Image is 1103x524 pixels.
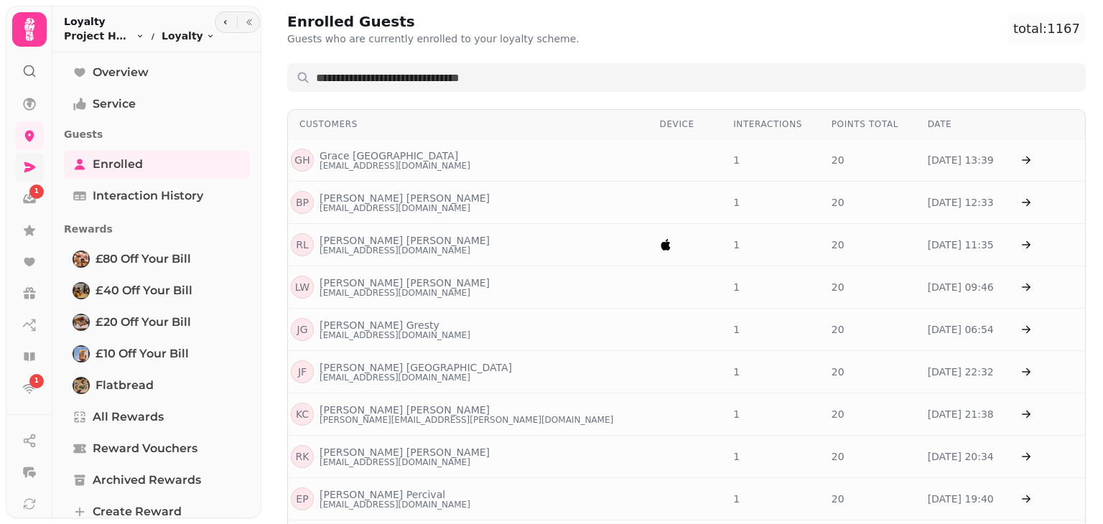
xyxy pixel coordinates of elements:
p: Rewards [64,216,250,242]
p: Guests [64,121,250,147]
a: 1 [15,374,44,403]
img: £40 off your bill [74,284,88,298]
div: 1 [733,322,809,337]
div: Interactions [733,118,809,130]
img: £20 off your bill [74,315,88,329]
span: Interaction History [93,187,203,205]
div: [DATE] 19:40 [928,492,1000,506]
p: [PERSON_NAME] [PERSON_NAME] [320,233,490,248]
div: 1 [733,492,809,506]
a: JF[PERSON_NAME] [GEOGRAPHIC_DATA][EMAIL_ADDRESS][DOMAIN_NAME] [291,360,512,383]
div: 20 [832,365,905,379]
div: 20 [832,153,905,167]
nav: breadcrumb [64,29,215,43]
div: [DATE] 12:33 [928,195,1000,210]
span: Reward Vouchers [93,440,197,457]
div: 1 [733,195,809,210]
div: Customers [299,118,637,130]
div: 20 [832,449,905,464]
a: LW[PERSON_NAME] [PERSON_NAME][EMAIL_ADDRESS][DOMAIN_NAME] [291,276,490,299]
p: [PERSON_NAME] Gresty [320,318,439,332]
a: KC[PERSON_NAME] [PERSON_NAME][PERSON_NAME][EMAIL_ADDRESS][PERSON_NAME][DOMAIN_NAME] [291,403,613,426]
div: 1 [733,449,809,464]
a: All Rewards [64,403,250,431]
div: 1 [733,407,809,421]
span: Archived Rewards [93,472,201,489]
div: Points Total [832,118,905,130]
div: 20 [832,238,905,252]
p: [EMAIL_ADDRESS][DOMAIN_NAME] [320,202,470,214]
p: [EMAIL_ADDRESS][DOMAIN_NAME] [320,499,470,510]
div: 1 [733,238,809,252]
a: RK[PERSON_NAME] [PERSON_NAME][EMAIL_ADDRESS][DOMAIN_NAME] [291,445,490,468]
a: Reward Vouchers [64,434,250,463]
p: [EMAIL_ADDRESS][DOMAIN_NAME] [320,287,470,299]
a: JG[PERSON_NAME] Gresty[EMAIL_ADDRESS][DOMAIN_NAME] [291,318,470,341]
p: K C [296,407,309,421]
img: £10 off your bill [74,347,88,361]
a: EP[PERSON_NAME] Percival[EMAIL_ADDRESS][DOMAIN_NAME] [291,487,470,510]
p: E P [296,492,308,506]
a: Interaction History [64,182,250,210]
div: total: 1167 [1007,13,1086,45]
span: £10 off your bill [96,345,189,362]
span: £20 off your bill [96,314,191,331]
span: 1 [34,187,39,197]
a: £80 off your bill £80 off your bill [64,245,250,273]
p: L W [295,280,310,294]
div: [DATE] 06:54 [928,322,1000,337]
p: J F [298,365,307,379]
div: Date [928,118,1000,130]
div: 1 [733,153,809,167]
div: 20 [832,322,905,337]
p: Grace [GEOGRAPHIC_DATA] [320,149,458,163]
p: [PERSON_NAME] [PERSON_NAME] [320,403,490,417]
p: [EMAIL_ADDRESS][DOMAIN_NAME] [320,457,470,468]
a: £20 off your bill £20 off your bill [64,308,250,337]
p: [PERSON_NAME][EMAIL_ADDRESS][PERSON_NAME][DOMAIN_NAME] [320,414,613,426]
a: 1 [15,184,44,213]
a: Enrolled [64,150,250,179]
button: Loyalty [162,29,215,43]
span: Service [93,95,136,113]
div: 20 [832,492,905,506]
img: Flatbread [74,378,88,393]
a: Archived Rewards [64,466,250,495]
p: [PERSON_NAME] [PERSON_NAME] [320,445,490,459]
p: [EMAIL_ADDRESS][DOMAIN_NAME] [320,160,470,172]
p: [PERSON_NAME] Percival [320,487,445,502]
p: R L [296,238,309,252]
a: GHGrace [GEOGRAPHIC_DATA][EMAIL_ADDRESS][DOMAIN_NAME] [291,149,470,172]
span: Project House [64,29,133,43]
a: RL[PERSON_NAME] [PERSON_NAME][EMAIL_ADDRESS][DOMAIN_NAME] [291,233,490,256]
p: [EMAIL_ADDRESS][DOMAIN_NAME] [320,245,470,256]
p: [PERSON_NAME] [PERSON_NAME] [320,276,490,290]
span: Create reward [93,503,182,520]
a: BP[PERSON_NAME] [PERSON_NAME][EMAIL_ADDRESS][DOMAIN_NAME] [291,191,490,214]
span: £80 off your bill [96,251,191,268]
h2: Loyalty [64,14,215,29]
div: [DATE] 09:46 [928,280,1000,294]
button: Project House [64,29,144,43]
span: £40 off your bill [96,282,192,299]
img: £80 off your bill [74,252,88,266]
p: B P [296,195,309,210]
div: [DATE] 20:34 [928,449,1000,464]
div: 20 [832,195,905,210]
a: £10 off your bill £10 off your bill [64,340,250,368]
a: Service [64,90,250,118]
span: Enrolled [93,156,143,173]
a: FlatbreadFlatbread [64,371,250,400]
span: 1 [34,376,39,386]
p: J G [297,322,308,337]
div: 1 [733,280,809,294]
span: Overview [93,64,149,81]
div: [DATE] 22:32 [928,365,1000,379]
p: Guests who are currently enrolled to your loyalty scheme. [287,32,580,46]
p: R K [296,449,310,464]
span: All Rewards [93,408,164,426]
a: £40 off your bill £40 off your bill [64,276,250,305]
div: Device [660,118,711,130]
a: Overview [64,58,250,87]
span: Flatbread [96,377,154,394]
